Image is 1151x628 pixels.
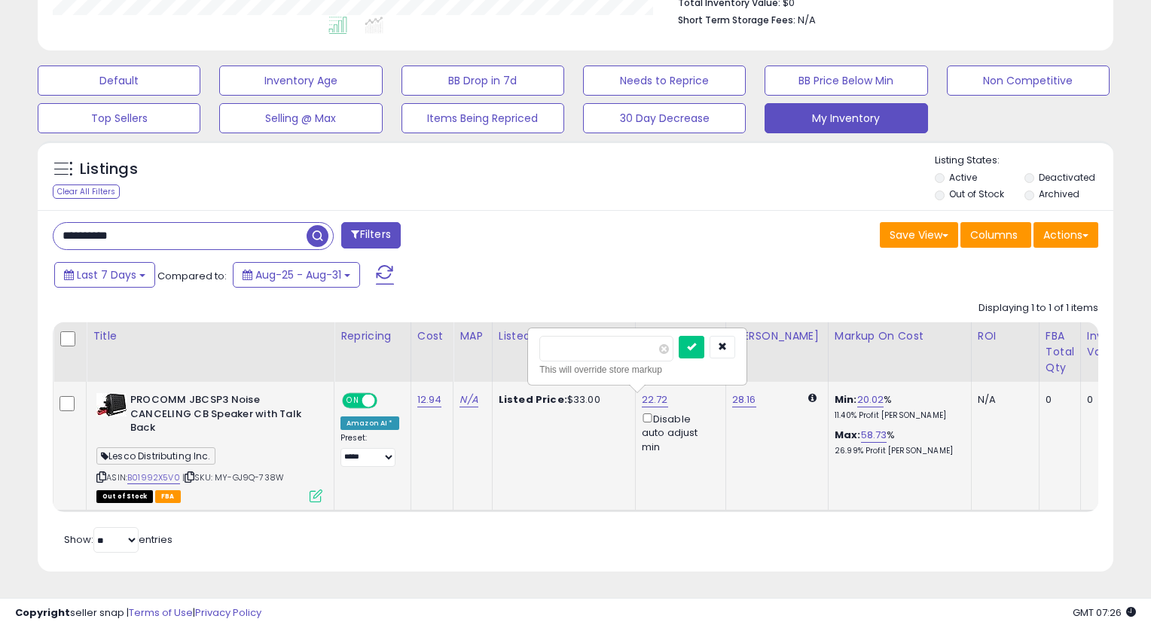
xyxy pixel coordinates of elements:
[195,605,261,620] a: Privacy Policy
[343,395,362,407] span: ON
[1039,187,1079,200] label: Archived
[539,362,735,377] div: This will override store markup
[798,13,816,27] span: N/A
[93,328,328,344] div: Title
[1046,328,1074,376] div: FBA Total Qty
[401,66,564,96] button: BB Drop in 7d
[401,103,564,133] button: Items Being Repriced
[499,328,629,344] div: Listed Price
[255,267,341,282] span: Aug-25 - Aug-31
[583,103,746,133] button: 30 Day Decrease
[835,393,960,421] div: %
[130,393,313,439] b: PROCOMM JBCSP3 Noise CANCELING CB Speaker with Talk Back
[949,171,977,184] label: Active
[96,393,322,501] div: ASIN:
[949,187,1004,200] label: Out of Stock
[935,154,1113,168] p: Listing States:
[417,328,447,344] div: Cost
[979,301,1098,316] div: Displaying 1 to 1 of 1 items
[947,66,1110,96] button: Non Competitive
[499,393,624,407] div: $33.00
[857,392,884,407] a: 20.02
[835,392,857,407] b: Min:
[732,392,756,407] a: 28.16
[129,605,193,620] a: Terms of Use
[459,392,478,407] a: N/A
[155,490,181,503] span: FBA
[54,262,155,288] button: Last 7 Days
[375,395,399,407] span: OFF
[765,103,927,133] button: My Inventory
[1087,393,1116,407] div: 0
[15,605,70,620] strong: Copyright
[340,433,399,467] div: Preset:
[642,392,668,407] a: 22.72
[960,222,1031,248] button: Columns
[15,606,261,620] div: seller snap | |
[38,103,200,133] button: Top Sellers
[38,66,200,96] button: Default
[53,184,120,199] div: Clear All Filters
[233,262,360,288] button: Aug-25 - Aug-31
[835,428,960,456] div: %
[157,269,227,283] span: Compared to:
[835,410,960,421] p: 11.40% Profit [PERSON_NAME]
[127,471,180,484] a: B01992X5V0
[80,159,138,180] h5: Listings
[583,66,746,96] button: Needs to Reprice
[340,328,405,344] div: Repricing
[1033,222,1098,248] button: Actions
[835,428,861,442] b: Max:
[835,446,960,456] p: 26.99% Profit [PERSON_NAME]
[219,66,382,96] button: Inventory Age
[978,393,1027,407] div: N/A
[1039,171,1095,184] label: Deactivated
[1046,393,1069,407] div: 0
[219,103,382,133] button: Selling @ Max
[182,471,284,483] span: | SKU: MY-GJ9Q-738W
[1073,605,1136,620] span: 2025-09-8 07:26 GMT
[678,14,795,26] b: Short Term Storage Fees:
[765,66,927,96] button: BB Price Below Min
[77,267,136,282] span: Last 7 Days
[96,490,153,503] span: All listings that are currently out of stock and unavailable for purchase on Amazon
[978,328,1033,344] div: ROI
[880,222,958,248] button: Save View
[835,328,965,344] div: Markup on Cost
[970,227,1018,242] span: Columns
[64,532,172,547] span: Show: entries
[861,428,887,443] a: 58.73
[96,447,215,465] span: Lesco Distributing Inc.
[1087,328,1121,360] div: Inv. value
[642,410,714,454] div: Disable auto adjust min
[341,222,400,248] button: Filters
[459,328,485,344] div: MAP
[732,328,822,344] div: [PERSON_NAME]
[499,392,567,407] b: Listed Price:
[340,416,399,430] div: Amazon AI *
[96,393,127,416] img: 41euk09qbNL._SL40_.jpg
[417,392,442,407] a: 12.94
[828,322,971,382] th: The percentage added to the cost of goods (COGS) that forms the calculator for Min & Max prices.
